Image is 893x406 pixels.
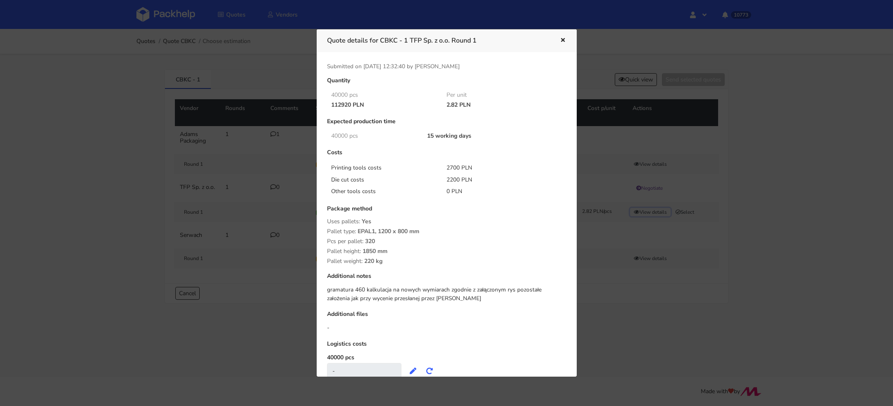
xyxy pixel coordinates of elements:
div: Other tools costs [325,187,441,196]
div: Quantity [327,77,566,90]
span: Uses pallets: [327,217,360,225]
div: Additional files [327,311,566,324]
span: Yes [362,217,371,232]
button: Edit [405,363,421,378]
div: gramatura 460 kalkulacja na nowych wymiarach zgodnie z załączonym rys pozostałe założenia jak prz... [327,286,566,303]
span: by [PERSON_NAME] [407,62,460,70]
h3: Quote details for CBKC - 1 TFP Sp. z o.o. Round 1 [327,35,547,46]
div: Additional notes [327,273,566,286]
div: 112920 PLN [325,102,441,108]
div: Per unit [441,92,556,98]
span: Pallet weight: [327,257,363,265]
div: - [327,324,566,332]
div: 0 PLN [441,187,556,196]
span: 220 kg [364,257,382,271]
span: Submitted on [DATE] 12:32:40 [327,62,405,70]
label: 40000 pcs [327,353,354,361]
span: Pallet height: [327,247,361,255]
div: Costs [327,149,566,162]
div: 40000 pcs [325,92,441,98]
div: Expected production time [327,118,566,131]
span: Pcs per pallet: [327,237,363,245]
div: 2.82 PLN [441,102,556,108]
span: 320 [365,237,375,251]
div: - [327,363,401,379]
div: Die cut costs [325,176,441,184]
div: Logistics costs [327,341,566,353]
span: EPAL1, 1200 x 800 mm [358,227,419,241]
button: Recalculate [421,363,438,378]
div: 15 working days [421,133,556,139]
span: 1850 mm [363,247,387,261]
div: 2700 PLN [441,164,556,172]
div: 2200 PLN [441,176,556,184]
div: Package method [327,205,566,218]
div: 40000 pcs [325,133,422,139]
div: Printing tools costs [325,164,441,172]
span: Pallet type: [327,227,356,235]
